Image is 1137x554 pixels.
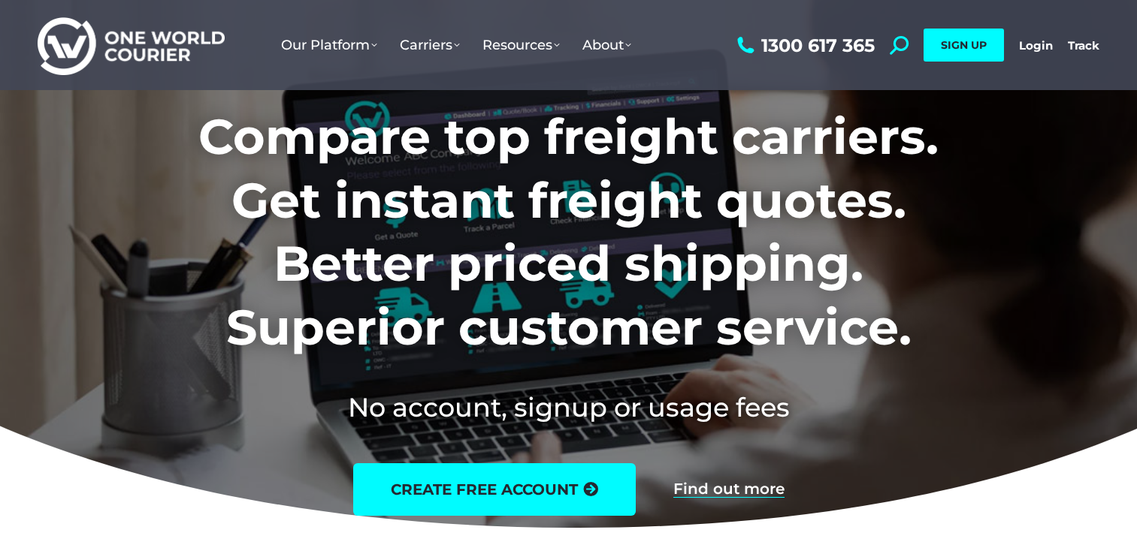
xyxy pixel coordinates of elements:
[582,37,631,53] span: About
[389,22,471,68] a: Carriers
[281,37,377,53] span: Our Platform
[733,36,875,55] a: 1300 617 365
[38,15,225,76] img: One World Courier
[99,389,1038,426] h2: No account, signup or usage fees
[99,105,1038,359] h1: Compare top freight carriers. Get instant freight quotes. Better priced shipping. Superior custom...
[270,22,389,68] a: Our Platform
[673,481,785,498] a: Find out more
[941,38,987,52] span: SIGN UP
[571,22,643,68] a: About
[353,463,636,516] a: create free account
[924,29,1004,62] a: SIGN UP
[482,37,560,53] span: Resources
[1019,38,1053,53] a: Login
[1068,38,1099,53] a: Track
[471,22,571,68] a: Resources
[400,37,460,53] span: Carriers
